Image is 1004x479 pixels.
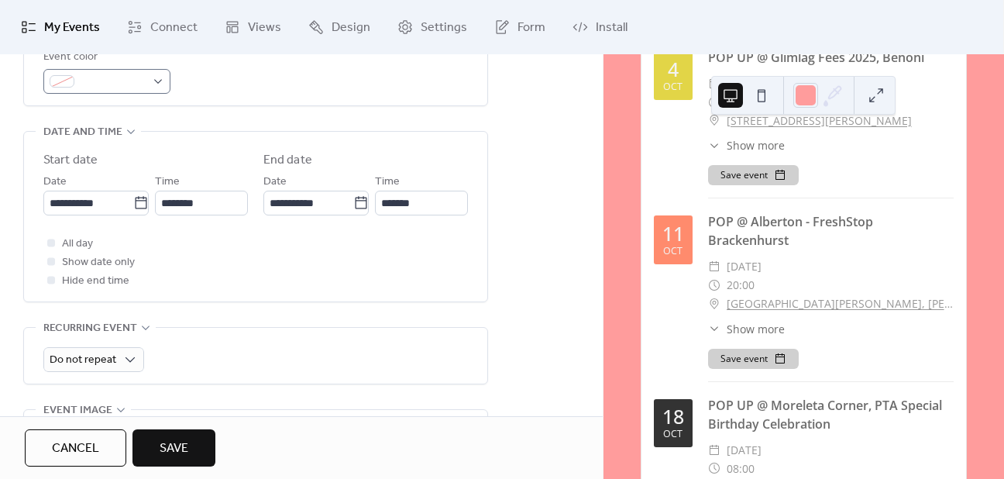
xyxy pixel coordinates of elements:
a: Views [213,6,293,48]
span: 08:00 [727,460,755,478]
button: ​Show more [708,137,785,153]
div: Oct [663,429,683,439]
a: Design [297,6,382,48]
div: ​ [708,460,720,478]
span: Cancel [52,439,99,458]
button: Save [132,429,215,467]
a: Connect [115,6,209,48]
span: Hide end time [62,272,129,291]
div: Event color [43,48,167,67]
div: 4 [668,60,679,79]
div: ​ [708,112,720,130]
div: ​ [708,137,720,153]
span: Show more [727,321,785,337]
span: All day [62,235,93,253]
span: Form [517,19,545,37]
span: Settings [421,19,467,37]
span: [DATE] [727,74,762,93]
span: Connect [150,19,198,37]
span: Views [248,19,281,37]
span: [DATE] [727,441,762,460]
a: [STREET_ADDRESS][PERSON_NAME] [727,112,912,130]
span: 20:00 [727,276,755,295]
span: Show date only [62,253,135,272]
span: Time [375,173,400,191]
span: Show more [727,137,785,153]
span: Event image [43,401,112,420]
div: 11 [662,224,684,243]
span: Install [596,19,627,37]
span: Save [160,439,188,458]
span: Date [43,173,67,191]
div: ​ [708,295,720,313]
a: Form [483,6,557,48]
span: Time [155,173,180,191]
div: 18 [662,407,684,426]
span: Recurring event [43,319,137,338]
div: ​ [708,257,720,276]
span: My Events [44,19,100,37]
a: Install [561,6,639,48]
button: Cancel [25,429,126,467]
span: Do not repeat [50,350,116,370]
button: ​Show more [708,321,785,337]
a: Settings [386,6,479,48]
div: Oct [663,82,683,92]
span: Date [263,173,287,191]
span: [DATE] [727,257,762,276]
div: End date [263,151,312,170]
div: ​ [708,74,720,93]
div: ​ [708,93,720,112]
a: [GEOGRAPHIC_DATA][PERSON_NAME], [PERSON_NAME][GEOGRAPHIC_DATA], [GEOGRAPHIC_DATA] [727,295,954,313]
span: Date and time [43,123,122,142]
a: My Events [9,6,112,48]
div: ​ [708,276,720,295]
div: POP UP @ Glimlag Fees 2025, Benoni [708,48,954,67]
div: ​ [708,321,720,337]
div: POP @ Alberton - FreshStop Brackenhurst [708,212,954,250]
div: POP UP @ Moreleta Corner, PTA Special Birthday Celebration [708,396,954,433]
span: Design [332,19,370,37]
div: ​ [708,441,720,460]
button: Save event [708,165,799,185]
button: Save event [708,349,799,369]
div: Oct [663,246,683,257]
div: Start date [43,151,98,170]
